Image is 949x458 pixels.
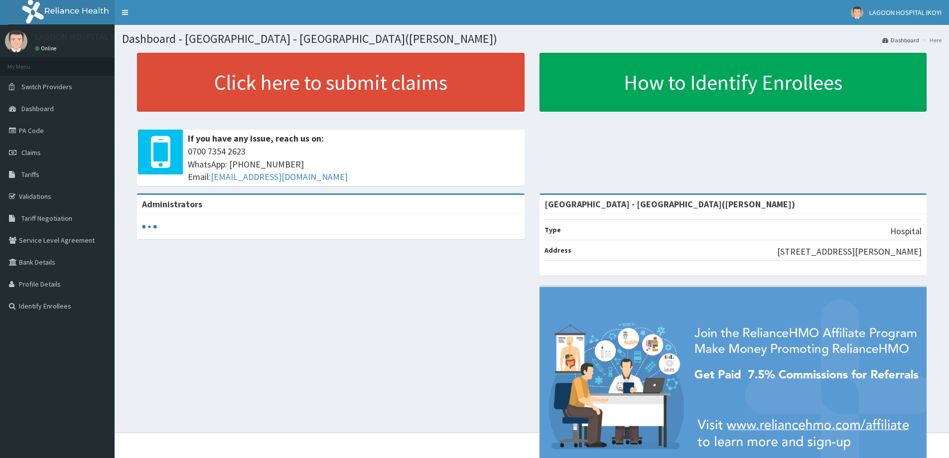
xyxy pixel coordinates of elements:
a: How to Identify Enrollees [540,53,927,112]
b: Administrators [142,198,202,210]
span: Switch Providers [21,82,72,91]
span: Tariff Negotiation [21,214,72,223]
svg: audio-loading [142,219,157,234]
b: Type [544,225,561,234]
b: If you have any issue, reach us on: [188,133,324,144]
p: LAGOON HOSPITAL IKOYI [35,32,131,41]
a: Online [35,45,59,52]
span: Tariffs [21,170,39,179]
a: Dashboard [882,36,919,44]
span: Dashboard [21,104,54,113]
a: Click here to submit claims [137,53,525,112]
span: Claims [21,148,41,157]
b: Address [544,246,571,255]
a: [EMAIL_ADDRESS][DOMAIN_NAME] [211,171,348,182]
li: Here [920,36,942,44]
span: 0700 7354 2623 WhatsApp: [PHONE_NUMBER] Email: [188,145,520,183]
img: User Image [851,6,863,19]
p: [STREET_ADDRESS][PERSON_NAME] [777,245,922,258]
img: User Image [5,30,27,52]
p: Hospital [890,225,922,238]
strong: [GEOGRAPHIC_DATA] - [GEOGRAPHIC_DATA]([PERSON_NAME]) [544,198,795,210]
h1: Dashboard - [GEOGRAPHIC_DATA] - [GEOGRAPHIC_DATA]([PERSON_NAME]) [122,32,942,45]
span: LAGOON HOSPITAL IKOYI [869,8,942,17]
